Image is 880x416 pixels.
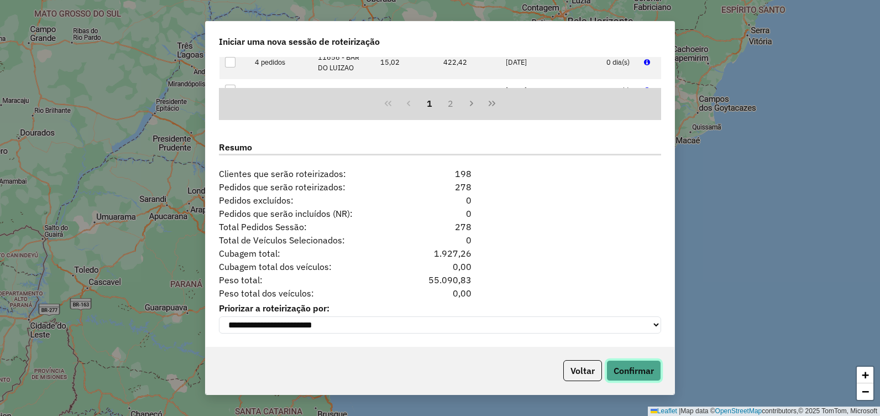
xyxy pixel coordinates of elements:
a: OpenStreetMap [715,407,762,415]
span: Cubagem total dos veículos: [212,260,402,273]
div: 0 [402,207,478,220]
span: | [679,407,680,415]
span: Peso total dos veículos: [212,287,402,300]
td: 11656 - BAR DO LUIZAO [312,46,375,79]
span: Pedidos que serão roteirizados: [212,180,402,194]
button: 1 [419,93,440,115]
div: 1.927,26 [402,247,478,260]
span: − [862,384,869,398]
div: 0,00 [402,287,478,300]
td: 4 pedidos [249,46,312,79]
div: Map data © contributors,© 2025 TomTom, Microsoft [648,407,880,416]
td: 19180483 [249,79,312,102]
span: Pedidos que serão incluídos (NR): [212,207,402,220]
span: Total de Veículos Selecionados: [212,233,402,247]
td: 422,42 [437,46,500,79]
td: 19,04 [375,79,438,102]
td: 11725 - ATIVA [312,79,375,102]
a: Leaflet [651,407,677,415]
div: 0,00 [402,260,478,273]
span: Clientes que serão roteirizados: [212,167,402,180]
div: 55.090,83 [402,273,478,287]
td: [DATE] [500,46,601,79]
a: Zoom out [857,383,873,400]
label: Priorizar a roteirização por: [219,301,661,315]
button: Next Page [461,93,482,115]
td: [DATE] [500,79,601,102]
button: 2 [440,93,461,115]
td: 0 dia(s) [600,46,638,79]
div: 198 [402,167,478,180]
button: Voltar [563,360,602,381]
span: Pedidos excluídos: [212,194,402,207]
td: 15,02 [375,46,438,79]
a: Zoom in [857,367,873,383]
td: 0 dia(s) [600,79,638,102]
td: 519,10 [437,79,500,102]
div: 278 [402,220,478,233]
div: 0 [402,233,478,247]
div: 0 [402,194,478,207]
span: + [862,368,869,382]
label: Resumo [219,141,661,155]
button: Confirmar [606,360,661,381]
span: Total Pedidos Sessão: [212,220,402,233]
span: Peso total: [212,273,402,287]
span: Cubagem total: [212,247,402,260]
button: Last Page [481,93,502,115]
div: 278 [402,180,478,194]
span: Iniciar uma nova sessão de roteirização [219,35,380,48]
